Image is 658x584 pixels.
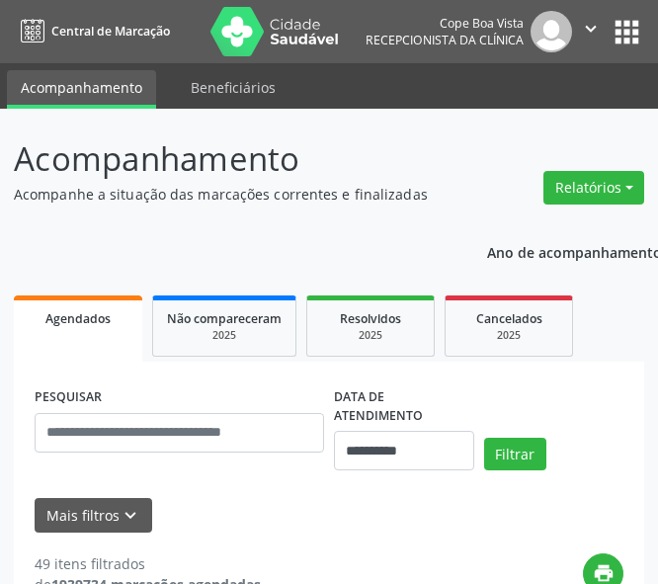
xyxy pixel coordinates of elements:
span: Não compareceram [167,310,282,327]
a: Beneficiários [177,70,289,105]
p: Acompanhe a situação das marcações correntes e finalizadas [14,184,455,205]
label: PESQUISAR [35,382,102,413]
button: Relatórios [543,171,644,205]
div: 2025 [321,328,420,343]
span: Cancelados [476,310,542,327]
a: Acompanhamento [7,70,156,109]
i: keyboard_arrow_down [120,505,141,527]
img: img [531,11,572,52]
div: 2025 [167,328,282,343]
span: Central de Marcação [51,23,170,40]
div: Cope Boa Vista [366,15,524,32]
button:  [572,11,610,52]
p: Acompanhamento [14,134,455,184]
div: 2025 [459,328,558,343]
button: Filtrar [484,438,546,471]
span: Resolvidos [340,310,401,327]
span: Agendados [45,310,111,327]
button: Mais filtroskeyboard_arrow_down [35,498,152,533]
i: print [593,562,615,584]
span: Recepcionista da clínica [366,32,524,48]
label: DATA DE ATENDIMENTO [334,382,474,431]
a: Central de Marcação [14,15,170,47]
div: 49 itens filtrados [35,553,261,574]
i:  [580,18,602,40]
button: apps [610,15,644,49]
